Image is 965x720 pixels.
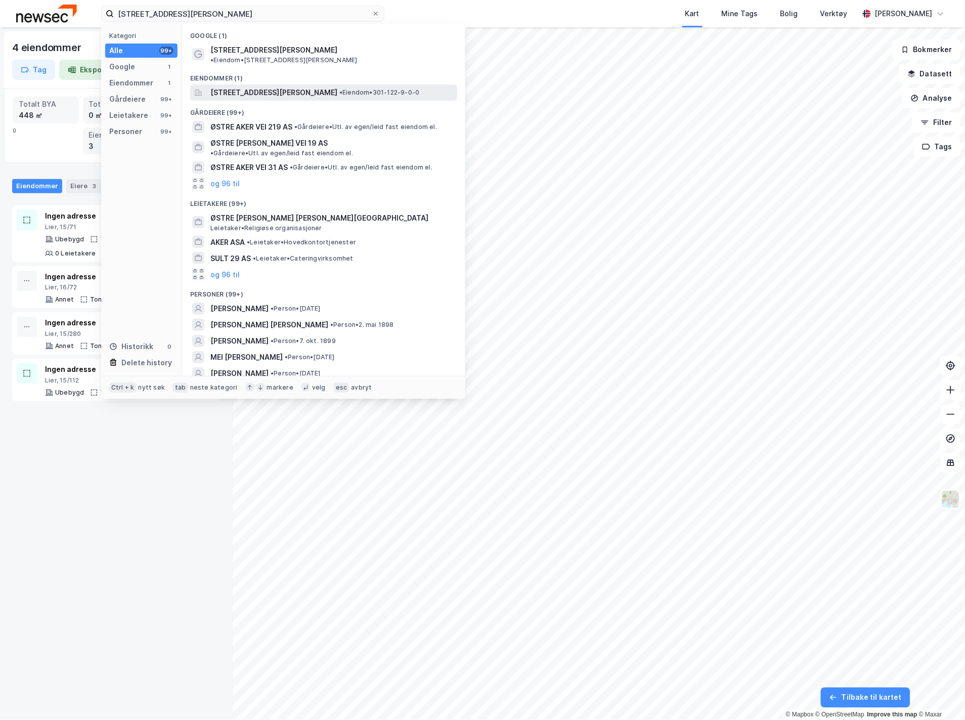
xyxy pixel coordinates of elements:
[780,8,798,20] div: Bolig
[210,319,328,331] span: [PERSON_NAME] [PERSON_NAME]
[210,137,328,149] span: ØSTRE [PERSON_NAME] VEI 19 AS
[55,389,84,397] div: Ubebygd
[271,369,321,377] span: Person • [DATE]
[182,101,465,119] div: Gårdeiere (99+)
[45,317,196,329] div: Ingen adresse
[821,688,910,708] button: Tilbake til kartet
[914,671,965,720] iframe: Chat Widget
[271,337,274,345] span: •
[45,283,196,291] div: Lier, 16/72
[19,99,73,110] div: Totalt BYA
[210,161,288,174] span: ØSTRE AKER VEI 31 AS
[109,341,153,353] div: Historikk
[334,383,349,393] div: esc
[55,249,96,258] div: 0 Leietakere
[210,56,358,64] span: Eiendom • [STREET_ADDRESS][PERSON_NAME]
[210,236,245,248] span: AKER ASA
[271,305,321,313] span: Person • [DATE]
[109,77,153,89] div: Eiendommer
[16,5,77,22] img: newsec-logo.f6e21ccffca1b3a03d2d.png
[109,32,178,39] div: Kategori
[247,238,356,246] span: Leietaker • Hovedkontortjenester
[267,384,293,392] div: markere
[173,383,188,393] div: tab
[914,137,961,157] button: Tags
[45,376,197,385] div: Lier, 15/112
[45,330,196,338] div: Lier, 15/280
[109,45,123,57] div: Alle
[210,87,337,99] span: [STREET_ADDRESS][PERSON_NAME]
[89,130,143,141] div: Eiere
[159,111,173,119] div: 99+
[294,123,297,131] span: •
[893,39,961,60] button: Bokmerker
[165,343,173,351] div: 0
[820,8,848,20] div: Verktøy
[159,95,173,103] div: 99+
[182,282,465,301] div: Personer (99+)
[914,671,965,720] div: Kontrollprogram for chat
[109,61,135,73] div: Google
[109,109,148,121] div: Leietakere
[109,93,146,105] div: Gårdeiere
[59,60,153,80] button: Eksporter til Excel
[339,89,342,96] span: •
[210,303,269,315] span: [PERSON_NAME]
[685,8,699,20] div: Kart
[55,295,74,304] div: Annet
[290,163,293,171] span: •
[330,321,394,329] span: Person • 2. mai 1898
[816,711,865,718] a: OpenStreetMap
[271,369,274,377] span: •
[121,357,172,369] div: Delete history
[339,89,419,97] span: Eiendom • 301-122-9-0-0
[109,125,142,138] div: Personer
[294,123,437,131] span: Gårdeiere • Utl. av egen/leid fast eiendom el.
[90,295,140,304] div: Tomt: 13 669 ㎡
[13,97,220,154] div: 0
[786,711,814,718] a: Mapbox
[247,238,250,246] span: •
[210,224,322,232] span: Leietaker • Religiøse organisasjoner
[210,149,213,157] span: •
[109,383,137,393] div: Ctrl + k
[19,110,73,121] div: 448 ㎡
[253,255,256,262] span: •
[210,56,213,64] span: •
[210,335,269,347] span: [PERSON_NAME]
[210,44,337,56] span: [STREET_ADDRESS][PERSON_NAME]
[290,163,432,172] span: Gårdeiere • Utl. av egen/leid fast eiendom el.
[165,63,173,71] div: 1
[45,223,204,231] div: Lier, 15/71
[89,141,143,152] div: 3
[45,363,197,375] div: Ingen adresse
[114,6,372,21] input: Søk på adresse, matrikkel, gårdeiere, leietakere eller personer
[941,490,960,509] img: Z
[190,384,238,392] div: neste kategori
[912,112,961,133] button: Filter
[285,353,335,361] span: Person • [DATE]
[55,342,74,350] div: Annet
[165,79,173,87] div: 1
[271,337,336,345] span: Person • 7. okt. 1899
[12,179,62,193] div: Eiendommer
[159,128,173,136] div: 99+
[210,268,240,280] button: og 96 til
[12,39,83,56] div: 4 eiendommer
[182,66,465,84] div: Eiendommer (1)
[182,24,465,42] div: Google (1)
[89,110,143,121] div: 0 ㎡
[90,342,139,350] div: Tomt: 11 540 ㎡
[210,367,269,379] span: [PERSON_NAME]
[12,60,55,80] button: Tag
[182,192,465,210] div: Leietakere (99+)
[867,711,917,718] a: Improve this map
[139,384,165,392] div: nytt søk
[875,8,933,20] div: [PERSON_NAME]
[351,384,372,392] div: avbryt
[89,99,143,110] div: Totalt BRA
[210,121,292,133] span: ØSTRE AKER VEI 219 AS
[899,64,961,84] button: Datasett
[210,252,251,265] span: SULT 29 AS
[210,149,353,157] span: Gårdeiere • Utl. av egen/leid fast eiendom el.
